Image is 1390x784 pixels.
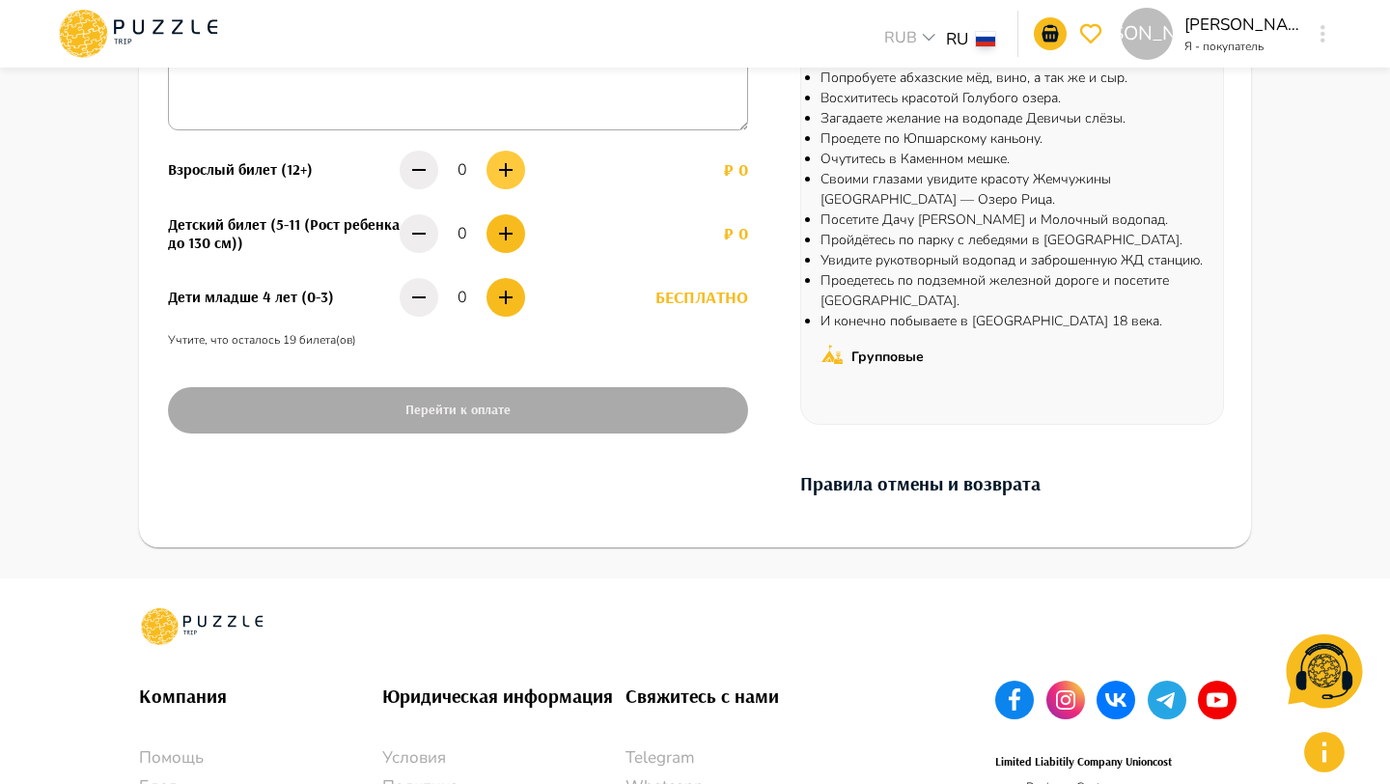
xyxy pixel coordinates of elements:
[168,215,400,251] h1: Детский билет (5-11 (Рост ребенка до 130 см))
[820,88,1204,108] li: Восхититесь красотой Голубого озера.
[820,108,1204,128] li: Загадаете желание на водопаде Девичьи слёзы.
[139,745,382,770] a: Помощь
[800,471,1041,495] a: Правила отмены и возврата
[573,159,747,180] h1: ₽ 0
[946,27,968,52] p: RU
[820,169,1204,210] li: Своими глазами увидите красоту Жемчужины [GEOGRAPHIC_DATA] — Озеро Рица.
[382,681,625,712] h6: Юридическая информация
[851,347,924,367] p: Групповые
[625,681,869,712] h6: Свяжитесь с нами
[820,230,1204,250] li: Пройдётесь по парку с лебедями в [GEOGRAPHIC_DATA].
[820,311,1204,331] li: И конечно побываете в [GEOGRAPHIC_DATA] 18 века.
[1074,17,1107,50] button: go-to-wishlist-submit-button
[1034,17,1067,50] button: go-to-basket-submit-button
[168,288,400,306] h1: Дети младше 4 лет (0-3)
[438,158,486,182] p: 0
[1184,38,1300,55] p: Я - покупатель
[995,752,1172,770] h6: Limited Liabitily Company Unioncost
[625,745,869,770] a: Telegram
[820,149,1204,169] li: Очутитесь в Каменном мешке.
[820,68,1204,88] li: Попробуете абхазские мёд, вино, а так же и сыр.
[1184,13,1300,38] p: [PERSON_NAME]
[139,681,382,712] h6: Компания
[382,745,625,770] a: Условия
[878,26,946,54] div: RUB
[438,286,486,309] p: 0
[573,287,747,307] h1: БЕСПЛАТНО
[573,223,747,243] h1: ₽ 0
[820,128,1204,149] li: Проедете по Юпшарскому каньону.
[820,270,1204,311] li: Проедетесь по подземной железной дороге и посетите [GEOGRAPHIC_DATA].
[976,32,995,46] img: lang
[820,250,1204,270] li: Увидите рукотворный водопад и заброшенную ЖД станцию.
[168,331,748,349] p: Учтите, что осталось 19 билета(ов)
[168,160,400,179] h1: Взрослый билет (12+)
[1121,8,1173,60] div: [PERSON_NAME]
[820,210,1204,230] li: Посетите Дачу [PERSON_NAME] и Молочный водопад.
[438,222,486,245] p: 0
